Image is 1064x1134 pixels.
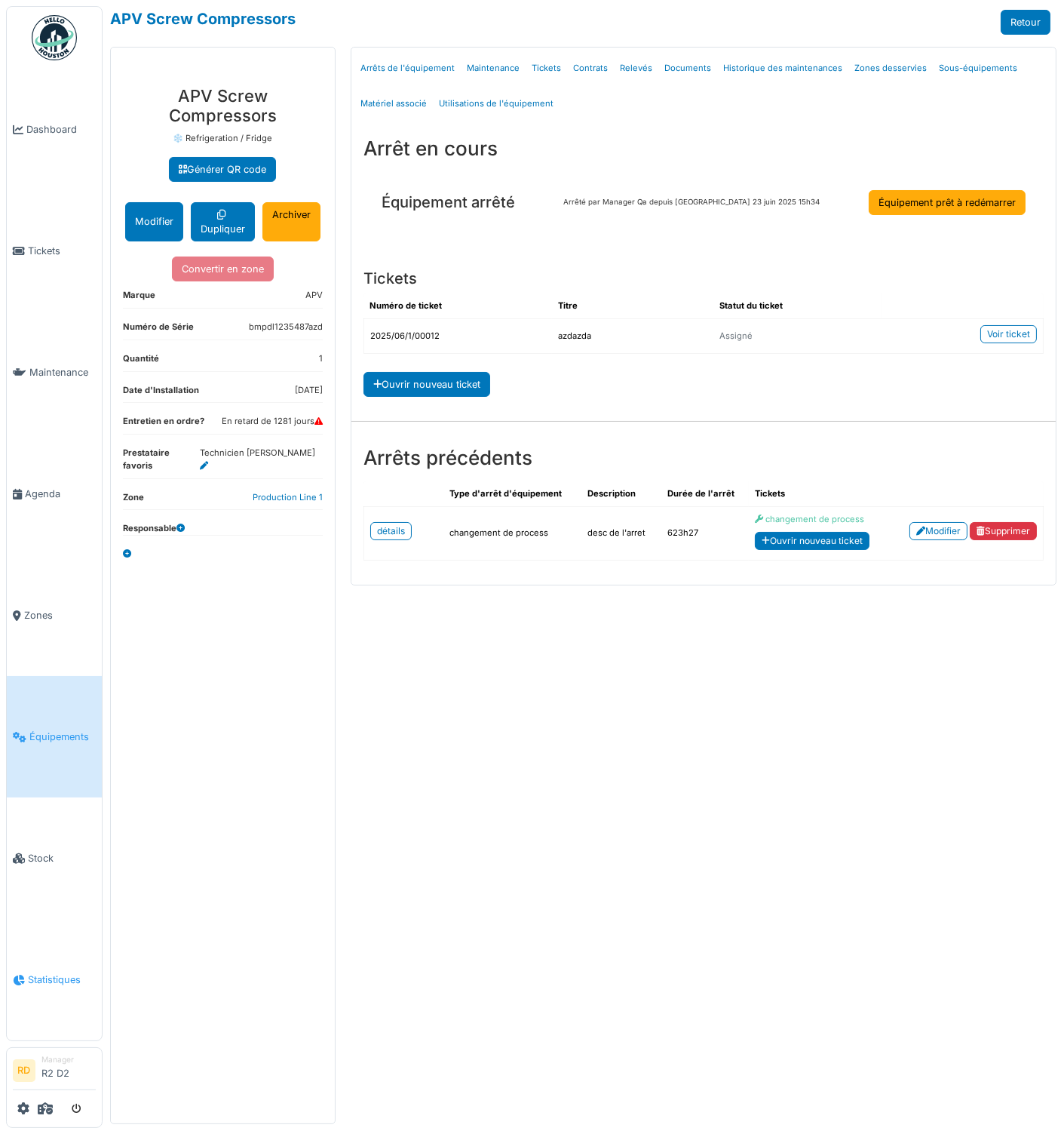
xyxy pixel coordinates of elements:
button: Modifier [125,202,183,241]
span: Statistiques [28,973,96,987]
span: Agenda [25,487,96,501]
li: RD [13,1059,35,1082]
a: Sous-équipements [933,51,1023,86]
a: Statistiques [7,919,102,1040]
p: ❄️ Refrigeration / Fridge [123,132,323,145]
a: APV Screw Compressors [110,10,296,28]
a: Ouvrir nouveau ticket [755,532,869,550]
a: Arrêts de l'équipement [354,51,461,86]
span: Zones [24,608,96,622]
dd: Technicien [PERSON_NAME] [200,447,323,472]
th: Numéro de ticket [363,293,552,318]
a: RD ManagerR2 D2 [13,1054,96,1090]
th: Tickets [749,481,889,506]
dd: En retard de 1281 jours [222,415,323,428]
dt: Date d'Installation [123,384,199,403]
a: Contrats [567,51,614,86]
td: changement de process [443,506,581,560]
a: Historique des maintenances [717,51,848,86]
dt: Entretien en ordre? [123,415,204,434]
h5: Équipement arrêté [382,193,515,211]
span: changement de process [765,514,864,524]
a: Production Line 1 [253,492,323,502]
div: Manager [41,1054,96,1065]
span: Tickets [28,244,96,258]
th: Durée de l'arrêt [661,481,749,506]
a: Relevés [614,51,658,86]
dt: Prestataire favoris [123,447,200,478]
a: Matériel associé [354,86,433,121]
a: Utilisations de l'équipement [433,86,560,121]
a: Stock [7,797,102,919]
a: Zones [7,555,102,676]
dt: Zone [123,491,144,510]
td: 2025/06/1/00012 [363,318,552,353]
span: Stock [28,851,96,865]
dd: [DATE] [295,384,323,397]
th: Type d'arrêt d'équipement [443,481,581,506]
dt: Numéro de Série [123,321,194,340]
a: Générer QR code [169,157,276,182]
a: Zones desservies [848,51,933,86]
span: Équipements [29,730,96,744]
dd: bmpdl1235487azd [249,321,323,333]
h3: APV Screw Compressors [123,86,323,126]
span: Assigné [719,330,753,341]
a: Voir ticket [980,325,1037,343]
a: Dashboard [7,69,102,190]
h3: Arrêt en cours [363,137,1044,160]
h3: Arrêts précédents [363,446,1044,469]
a: Tickets [526,51,567,86]
a: changement de process [755,513,883,526]
td: desc de l'arret [581,506,661,560]
span: Maintenance [29,365,96,380]
h5: Tickets [363,269,1044,287]
a: Maintenance [461,51,526,86]
a: Ouvrir nouveau ticket [363,372,490,397]
a: Modifier [909,522,967,540]
dt: Marque [123,289,155,308]
a: Supprimer [970,522,1037,540]
div: Arrêté par Manager Qa depuis [GEOGRAPHIC_DATA] 23 juin 2025 15h34 [363,172,1044,233]
a: Dupliquer [191,202,255,241]
a: Équipement prêt à redémarrer [869,190,1026,215]
li: R2 D2 [41,1054,96,1086]
a: Documents [658,51,717,86]
a: Agenda [7,433,102,555]
a: Équipements [7,676,102,797]
th: Statut du ticket [713,293,882,318]
td: 623h27 [661,506,749,560]
td: azdazda [552,318,713,353]
img: Badge_color-CXgf-gQk.svg [32,15,77,60]
a: Archiver [262,202,320,241]
a: Tickets [7,190,102,312]
a: détails [370,522,412,540]
span: Dashboard [26,122,96,137]
a: Maintenance [7,312,102,433]
th: Titre [552,293,713,318]
dt: Quantité [123,352,159,371]
dd: 1 [319,352,323,365]
dt: Responsable [123,522,185,535]
a: Retour [1001,10,1050,35]
dd: APV [305,289,323,302]
th: Description [581,481,661,506]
